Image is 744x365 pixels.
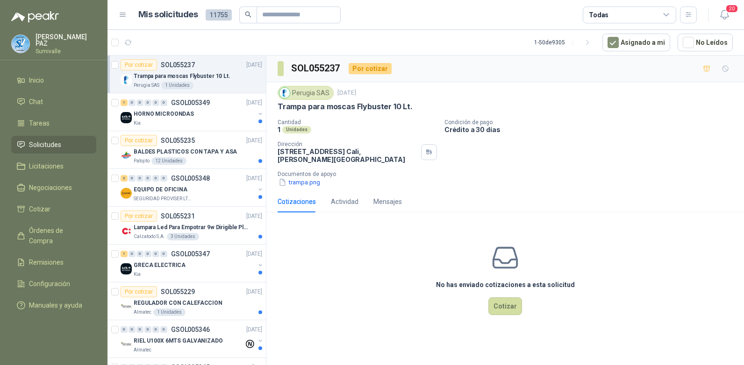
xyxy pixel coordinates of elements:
p: HORNO MICROONDAS [134,110,194,119]
span: Cotizar [29,204,50,214]
p: GRECA ELECTRICA [134,261,186,270]
div: 0 [129,99,136,106]
div: Perugia SAS [278,86,334,100]
div: 0 [136,175,143,182]
a: Inicio [11,71,96,89]
p: [DATE] [246,136,262,145]
a: Por cotizarSOL055229[DATE] Company LogoREGULADOR CON CALEFACCIONAlmatec1 Unidades [107,282,266,320]
p: GSOL005347 [171,251,210,257]
button: Cotizar [488,297,522,315]
p: [DATE] [246,98,262,107]
div: 0 [152,251,159,257]
span: 11755 [206,9,232,21]
div: Por cotizar [121,59,157,70]
p: EQUIPO DE OFICINA [134,185,187,194]
div: 3 Unidades [167,233,199,240]
p: SEGURIDAD PROVISER LTDA [134,195,193,203]
p: Cantidad [278,119,437,126]
div: 1 - 50 de 9305 [534,35,595,50]
a: Por cotizarSOL055237[DATE] Company LogoTrampa para moscas Flybuster 10 Lt.Perugia SAS1 Unidades [107,56,266,93]
span: Órdenes de Compra [29,225,87,246]
p: [STREET_ADDRESS] Cali , [PERSON_NAME][GEOGRAPHIC_DATA] [278,147,417,163]
button: No Leídos [678,34,733,51]
img: Company Logo [121,74,132,85]
div: Por cotizar [121,211,157,222]
div: Por cotizar [349,63,392,74]
img: Logo peakr [11,11,59,22]
div: 0 [136,99,143,106]
div: 1 Unidades [161,82,193,89]
p: Almatec [134,346,151,354]
p: [DATE] [246,61,262,70]
div: 0 [129,175,136,182]
div: Todas [589,10,608,20]
div: 0 [152,99,159,106]
p: SOL055237 [161,62,195,68]
p: [DATE] [246,325,262,334]
a: Solicitudes [11,136,96,154]
div: 0 [160,326,167,333]
div: 0 [129,251,136,257]
p: Perugia SAS [134,82,159,89]
div: 0 [152,175,159,182]
p: GSOL005348 [171,175,210,182]
p: Almatec [134,309,151,316]
p: SOL055235 [161,137,195,144]
p: SOL055231 [161,213,195,219]
a: Tareas [11,114,96,132]
div: 0 [160,175,167,182]
img: Company Logo [121,225,132,237]
span: 20 [725,4,738,13]
p: Patojito [134,157,150,165]
img: Company Logo [121,339,132,350]
div: 0 [129,326,136,333]
p: Kia [134,119,141,127]
a: Cotizar [11,200,96,218]
img: Company Logo [121,263,132,274]
p: [DATE] [337,89,356,98]
a: Órdenes de Compra [11,222,96,250]
p: 1 [278,126,280,133]
span: Negociaciones [29,182,72,193]
p: Trampa para moscas Flybuster 10 Lt. [134,72,230,81]
div: 0 [136,251,143,257]
a: 0 0 0 0 0 0 GSOL005346[DATE] Company LogoRIEL U100X 6MTS GALVANIZADOAlmatec [121,324,264,354]
p: Sumivalle [36,49,96,54]
p: Condición de pago [444,119,740,126]
div: 0 [136,326,143,333]
img: Company Logo [12,35,29,53]
button: 20 [716,7,733,23]
div: 0 [144,99,151,106]
p: [DATE] [246,288,262,296]
div: Por cotizar [121,135,157,146]
span: Chat [29,97,43,107]
div: 12 Unidades [151,157,186,165]
p: Documentos de apoyo [278,171,740,177]
div: 0 [160,251,167,257]
p: Dirección [278,141,417,147]
p: GSOL005346 [171,326,210,333]
p: [PERSON_NAME] PAZ [36,34,96,47]
button: Asignado a mi [602,34,670,51]
span: Inicio [29,75,44,85]
div: 1 Unidades [153,309,186,316]
p: Lampara Led Para Empotrar 9w Dirigible Plafon 11cm [134,223,250,232]
div: 0 [152,326,159,333]
a: Chat [11,93,96,111]
p: Crédito a 30 días [444,126,740,133]
p: GSOL005349 [171,99,210,106]
p: [DATE] [246,212,262,221]
div: 0 [121,326,128,333]
span: Remisiones [29,257,64,267]
p: Trampa para moscas Flybuster 10 Lt. [278,102,413,112]
p: BALDES PLASTICOS CON TAPA Y ASA [134,147,237,156]
span: Solicitudes [29,140,61,150]
span: search [245,11,251,18]
div: 1 [121,99,128,106]
div: Por cotizar [121,286,157,297]
a: Configuración [11,275,96,293]
p: [DATE] [246,250,262,259]
a: Negociaciones [11,179,96,197]
div: Actividad [331,197,358,207]
button: trampa.png [278,177,321,187]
